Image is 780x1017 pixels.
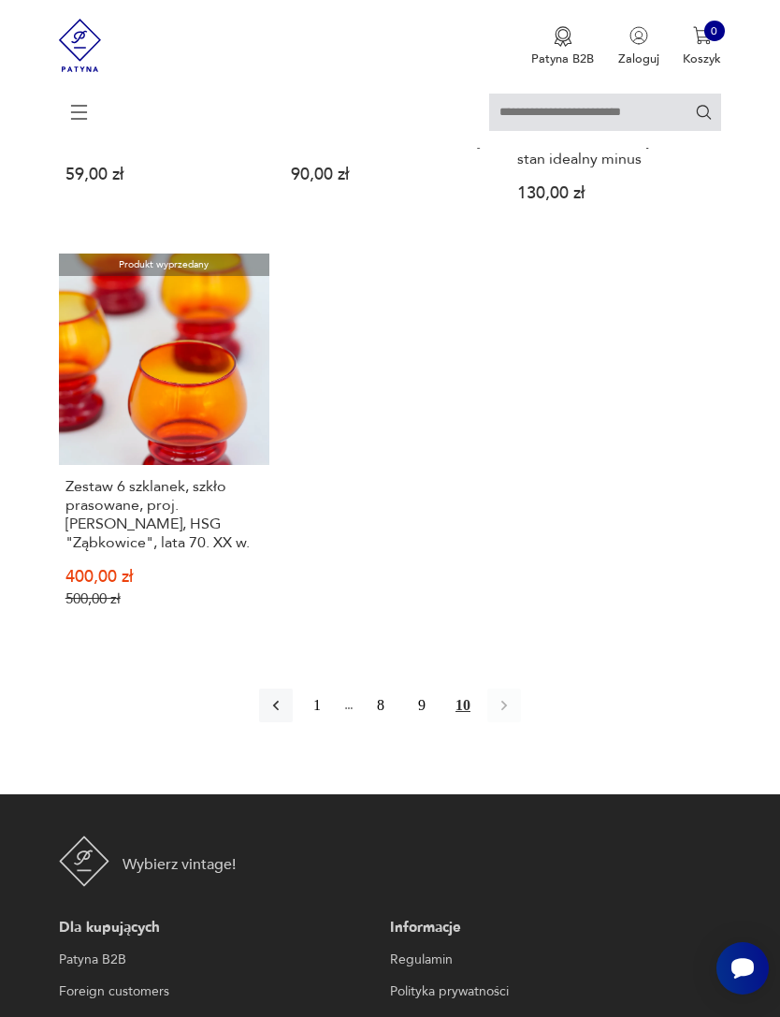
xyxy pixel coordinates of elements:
[704,21,725,41] div: 0
[291,94,488,150] h3: 3 talerzyki [PERSON_NAME][DATE]. HSG Ząbkowice. Średnica 16 cm. Stan idealny
[618,51,659,67] p: Zaloguj
[65,168,263,182] p: 59,00 zł
[300,689,334,722] button: 1
[531,26,594,67] button: Patyna B2B
[683,26,721,67] button: 0Koszyk
[65,477,263,552] h3: Zestaw 6 szklanek, szkło prasowane, proj. [PERSON_NAME], HSG "Ząbkowice", lata 70. XX w.
[683,51,721,67] p: Koszyk
[59,917,383,939] p: Dla kupujących
[390,981,714,1003] a: Polityka prywatności
[531,26,594,67] a: Ikona medaluPatyna B2B
[59,254,270,635] a: Produkt wyprzedanyZestaw 6 szklanek, szkło prasowane, proj. Ludwik Fiedorowicz, HSG "Ząbkowice", ...
[59,981,383,1003] a: Foreign customers
[629,26,648,45] img: Ikonka użytkownika
[517,187,715,201] p: 130,00 zł
[446,689,480,722] button: 10
[390,917,714,939] p: Informacje
[59,949,383,971] a: Patyna B2B
[65,571,263,585] p: 400,00 zł
[65,592,263,607] p: 500,00 zł
[517,94,715,168] h3: 3 talerzyki (15,5 cm) [PERSON_NAME] "Asteroid", HSG Ząbkowice - stan idealny minus
[364,689,397,722] button: 8
[531,51,594,67] p: Patyna B2B
[716,942,769,995] iframe: Smartsupp widget button
[405,689,439,722] button: 9
[59,835,109,886] img: Patyna - sklep z meblami i dekoracjami vintage
[695,103,713,121] button: Szukaj
[554,26,572,47] img: Ikona medalu
[291,168,488,182] p: 90,00 zł
[693,26,712,45] img: Ikona koszyka
[618,26,659,67] button: Zaloguj
[390,949,714,971] a: Regulamin
[123,853,236,876] p: Wybierz vintage!
[65,94,263,150] h3: Popielniczka Cora z HSG Ząbkowice, proj. [PERSON_NAME]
